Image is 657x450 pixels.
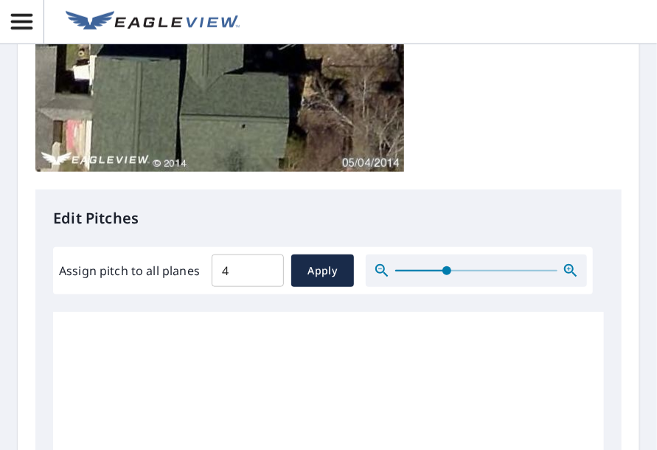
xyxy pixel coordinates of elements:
span: Apply [303,262,342,280]
img: EV Logo [66,11,240,33]
label: Assign pitch to all planes [59,262,200,280]
a: EV Logo [57,2,248,42]
button: Apply [291,255,354,287]
input: 00.0 [212,250,284,291]
p: Edit Pitches [53,207,604,229]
